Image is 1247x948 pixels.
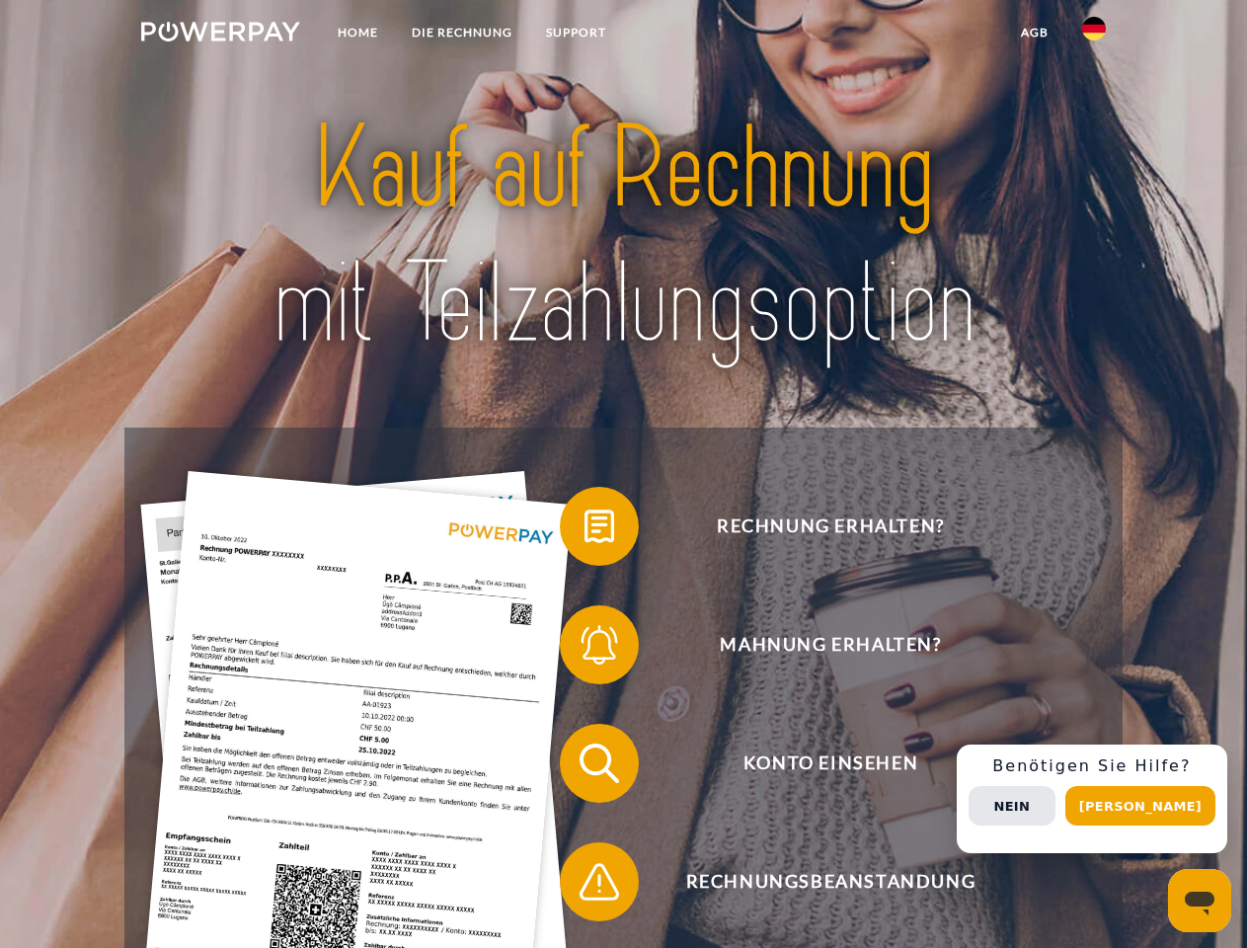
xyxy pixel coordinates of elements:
h3: Benötigen Sie Hilfe? [969,756,1215,776]
iframe: Schaltfläche zum Öffnen des Messaging-Fensters [1168,869,1231,932]
div: Schnellhilfe [957,745,1227,853]
img: qb_search.svg [575,739,624,788]
img: de [1082,17,1106,40]
button: Konto einsehen [560,724,1073,803]
span: Rechnungsbeanstandung [588,842,1072,921]
button: Rechnung erhalten? [560,487,1073,566]
span: Rechnung erhalten? [588,487,1072,566]
a: agb [1004,15,1065,50]
a: Home [321,15,395,50]
img: logo-powerpay-white.svg [141,22,300,41]
button: Rechnungsbeanstandung [560,842,1073,921]
a: DIE RECHNUNG [395,15,529,50]
span: Mahnung erhalten? [588,605,1072,684]
span: Konto einsehen [588,724,1072,803]
img: title-powerpay_de.svg [189,95,1058,378]
button: Nein [969,786,1055,826]
img: qb_bill.svg [575,502,624,551]
a: SUPPORT [529,15,623,50]
button: [PERSON_NAME] [1065,786,1215,826]
button: Mahnung erhalten? [560,605,1073,684]
img: qb_warning.svg [575,857,624,907]
img: qb_bell.svg [575,620,624,670]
